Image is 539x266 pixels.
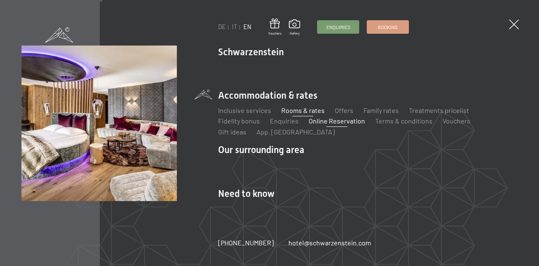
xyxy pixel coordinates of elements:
[289,31,300,36] span: Gallery
[378,24,398,31] span: Booking
[218,239,274,247] span: [PHONE_NUMBER]
[443,117,470,125] a: Vouchers
[268,19,282,36] a: Vouchers
[363,106,399,114] a: Family rates
[218,238,274,247] a: [PHONE_NUMBER]
[218,106,271,114] a: Inclusive services
[218,117,260,125] a: Fidelity bonus
[409,106,469,114] a: Treatments pricelist
[281,106,325,114] a: Rooms & rates
[243,23,251,30] a: EN
[232,23,237,30] a: IT
[375,117,432,125] a: Terms & conditions
[326,24,350,31] span: Enquiries
[256,128,335,136] a: App. [GEOGRAPHIC_DATA]
[288,238,371,247] a: hotel@schwarzenstein.com
[289,19,300,35] a: Gallery
[270,117,299,125] a: Enquiries
[218,23,226,30] a: DE
[309,117,365,125] a: Online Reservation
[318,21,359,33] a: Enquiries
[367,21,408,33] a: Booking
[335,106,353,114] a: Offers
[268,31,282,36] span: Vouchers
[218,128,246,136] a: Gift ideas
